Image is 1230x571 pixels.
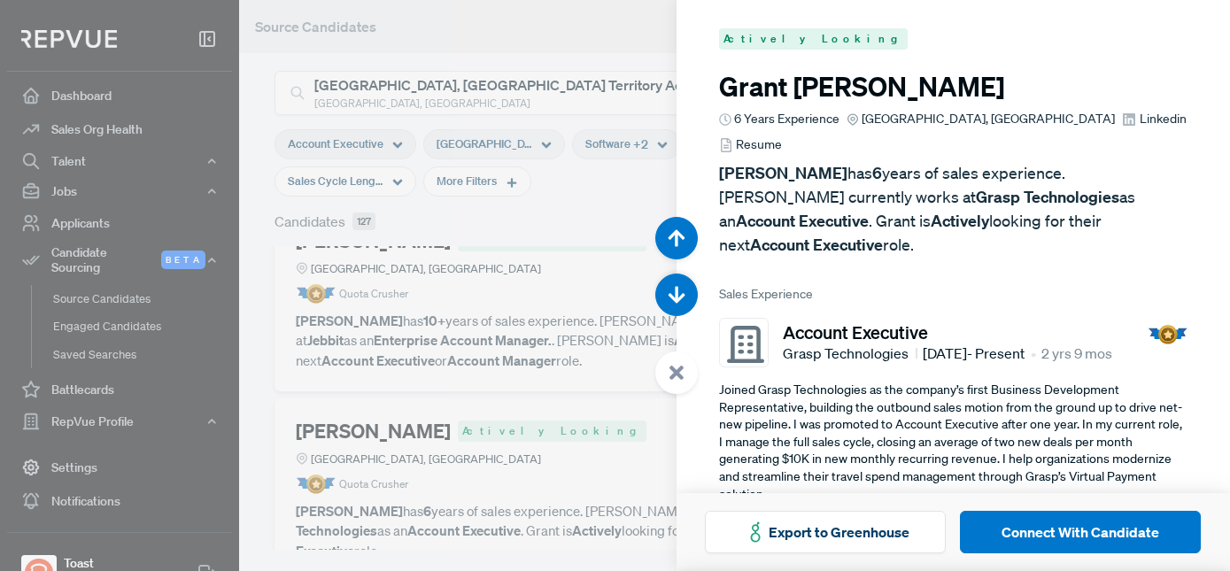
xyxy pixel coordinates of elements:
span: Resume [736,135,782,154]
strong: Actively [931,211,989,231]
span: Grasp Technologies [783,343,917,364]
strong: Account Executive [736,211,869,231]
h3: Grant [PERSON_NAME] [719,71,1187,103]
strong: Grasp Technologies [976,187,1119,207]
a: Resume [719,135,782,154]
p: has years of sales experience. [PERSON_NAME] currently works at as an . Grant is looking for thei... [719,161,1187,257]
h5: Account Executive [783,321,1112,343]
strong: [PERSON_NAME] [719,163,847,183]
span: [DATE] - Present [923,343,1025,364]
span: [GEOGRAPHIC_DATA], [GEOGRAPHIC_DATA] [862,110,1115,128]
span: 6 Years Experience [734,110,839,128]
p: Joined Grasp Technologies as the company’s first Business Development Representative, building th... [719,382,1187,503]
strong: 6 [872,163,882,183]
article: • [1031,343,1036,364]
span: Linkedin [1140,110,1187,128]
img: Quota Badge [1148,325,1187,344]
span: Actively Looking [719,28,908,50]
span: Sales Experience [719,285,1187,304]
button: Export to Greenhouse [705,511,946,553]
a: Linkedin [1122,110,1186,128]
button: Connect With Candidate [960,511,1201,553]
span: 2 yrs 9 mos [1041,343,1112,364]
strong: Account Executive [750,235,883,255]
